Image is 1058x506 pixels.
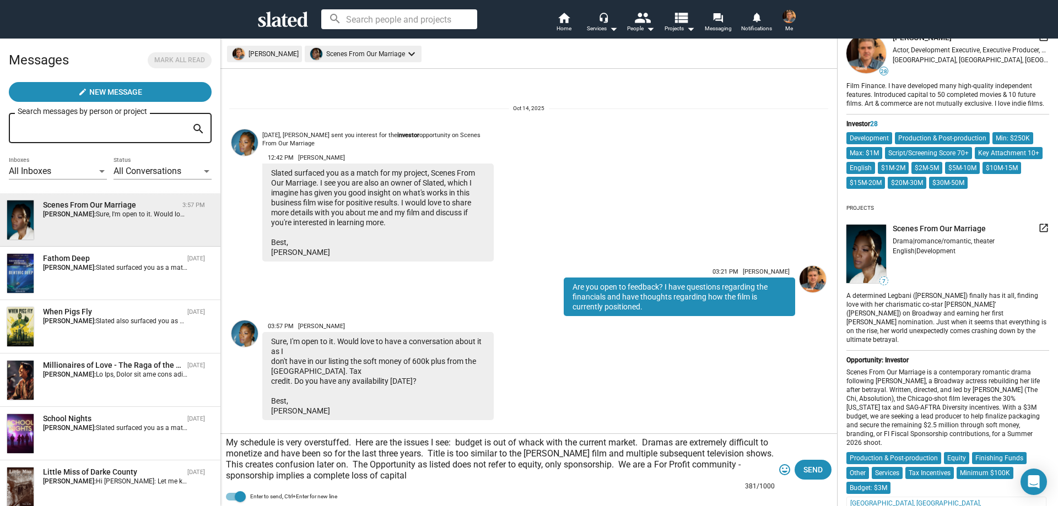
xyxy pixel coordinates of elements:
img: undefined [310,48,322,60]
div: Services [587,22,618,35]
mat-chip: Other [846,467,869,479]
span: All Inboxes [9,166,51,176]
mat-chip: Min: $250K [992,132,1033,144]
strong: [PERSON_NAME]: [43,424,96,432]
span: romance/romantic, theater [915,237,995,245]
img: Scenes From Our Marriage [7,200,34,240]
img: undefined [846,34,886,73]
a: Notifications [737,11,776,35]
span: | [915,247,916,255]
span: Development [916,247,956,255]
div: Film Finance. I have developed many high-quality independent features. Introduced capital to 50 c... [846,80,1049,108]
strong: [PERSON_NAME]: [43,264,96,271]
button: Send [795,460,832,480]
time: [DATE] [187,255,205,262]
div: Open Intercom Messenger [1021,469,1047,495]
mat-icon: home [557,11,570,24]
span: New Message [89,82,142,102]
div: Little Miss of Darke County [43,467,183,477]
input: Search people and projects [321,9,477,29]
span: 28 [880,68,888,75]
div: When Pigs Fly [43,307,183,317]
mat-chip: Key Attachment 10+ [975,147,1043,159]
span: 28 [870,120,878,128]
button: Services [583,11,622,35]
mat-chip: Equity [944,452,969,464]
mat-chip: Minimum $100K [957,467,1013,479]
div: Projects [846,200,874,216]
mat-chip: $5M-10M [945,162,980,174]
span: 12:42 PM [268,154,294,161]
button: Mark all read [148,52,212,68]
mat-chip: Finishing Funds [972,452,1027,464]
div: Actor, Development Executive, Executive Producer, Producer, Writer [893,46,1049,54]
span: Me [785,22,793,35]
mat-icon: people [634,9,650,25]
span: Drama [893,237,913,245]
span: Slated surfaced you as a match for my project, Fathom Deep. I would love to share more details wi... [96,264,551,271]
span: Mark all read [154,55,205,66]
mat-icon: notifications [751,12,762,22]
div: Scenes From Our Marriage is a contemporary romantic drama following [PERSON_NAME], a Broadway act... [846,368,1049,448]
time: [DATE] [187,308,205,315]
mat-chip: $1M-2M [878,162,909,174]
a: Yolonda Ross [229,127,260,264]
div: [DATE], [PERSON_NAME] sent you interest for the opportunity on Scenes From Our Marriage [262,132,494,148]
mat-icon: view_list [673,9,689,25]
img: Jay Burnley [782,10,796,23]
mat-chip: $2M-5M [911,162,942,174]
div: [GEOGRAPHIC_DATA], [GEOGRAPHIC_DATA], [GEOGRAPHIC_DATA] [893,56,1049,64]
span: [PERSON_NAME] [298,154,345,161]
span: English [893,247,915,255]
span: Notifications [741,22,772,35]
mat-chip: Services [872,467,903,479]
time: [DATE] [187,415,205,422]
span: Send [803,460,823,480]
mat-chip: English [846,162,875,174]
time: 3:57 PM [182,202,205,209]
div: School Nights [43,413,183,424]
span: Sure, I'm open to it. Would love to have a conversation about it as I don't have in our listing t... [96,210,751,218]
h2: Messages [9,47,69,73]
mat-icon: forum [712,12,723,23]
span: | [913,237,915,245]
span: Enter to send, Ctrl+Enter for new line [250,490,337,503]
strong: [PERSON_NAME]: [43,371,96,378]
div: Investor [846,120,1049,128]
div: Fathom Deep [43,253,183,264]
mat-chip: $30M-50M [929,177,968,189]
img: Millionaires of Love - The Raga of the Dunes [7,361,34,400]
mat-icon: launch [1038,222,1049,233]
mat-chip: Scenes From Our Marriage [305,46,422,62]
mat-chip: $15M-20M [846,177,885,189]
span: 7 [880,278,888,285]
mat-icon: arrow_drop_down [684,22,697,35]
button: Projects [660,11,699,35]
span: [PERSON_NAME] [743,268,790,275]
mat-chip: Tax Incentives [905,467,954,479]
time: [DATE] [187,469,205,476]
mat-icon: tag_faces [778,463,791,476]
mat-icon: keyboard_arrow_down [405,47,418,61]
mat-chip: Max: $1M [846,147,882,159]
img: Jay Burnley [800,266,826,292]
strong: [PERSON_NAME]: [43,210,96,218]
div: Scenes From Our Marriage [43,200,178,210]
img: undefined [846,225,886,284]
mat-chip: Production & Post-production [846,452,941,464]
span: Slated surfaced you as a match for my project, School Nights. I would love to share more details ... [96,424,609,432]
div: Sure, I'm open to it. Would love to have a conversation about it as I don't have in our listing t... [262,332,494,420]
img: School Nights [7,414,34,453]
button: Jay BurnleyMe [776,8,802,36]
strong: [PERSON_NAME]: [43,317,96,325]
mat-icon: create [78,88,87,96]
img: When Pigs Fly [7,307,34,346]
mat-chip: Budget: $3M [846,482,890,494]
div: A determined Legbani ([PERSON_NAME]) finally has it all, finding love with her charismatic co-sta... [846,290,1049,345]
span: All Conversations [114,166,181,176]
img: Yolonda Ross [231,129,258,156]
time: [DATE] [187,362,205,369]
span: [PERSON_NAME] [298,323,345,330]
mat-icon: headset_mic [598,12,608,22]
mat-chip: Production & Post-production [895,132,990,144]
